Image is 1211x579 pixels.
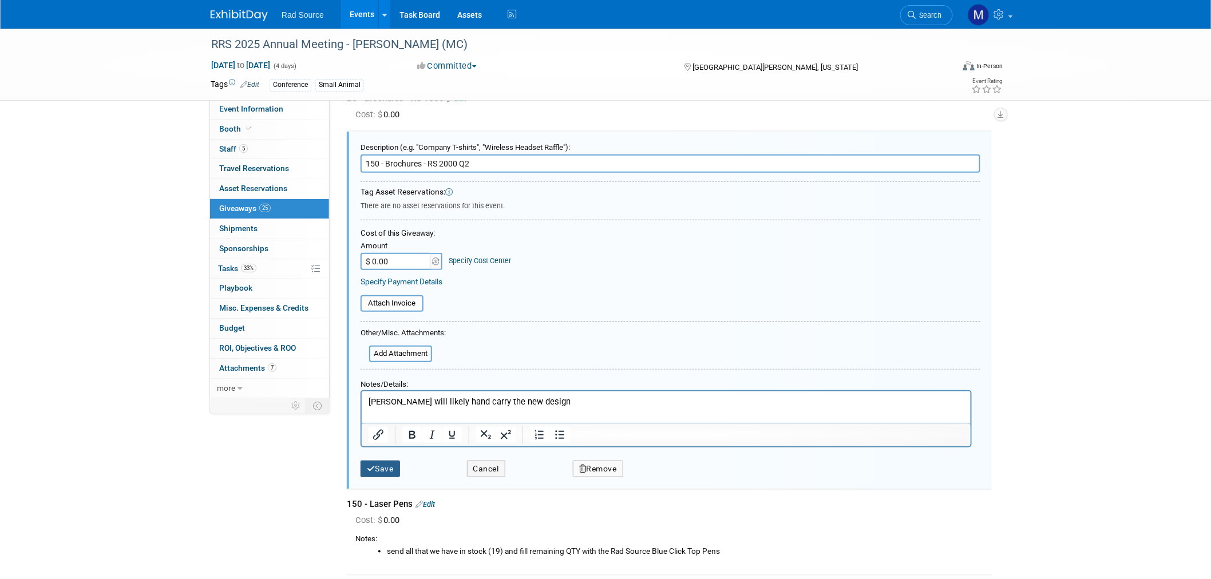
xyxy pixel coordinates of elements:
[422,427,442,443] button: Italic
[355,534,992,545] div: Notes:
[210,319,329,338] a: Budget
[210,379,329,398] a: more
[449,256,512,265] a: Specify Cost Center
[361,137,980,153] div: Description (e.g. "Company T-shirts", "Wireless Headset Raffle"):
[415,500,435,509] a: Edit
[968,4,990,26] img: Melissa Conboy
[361,277,442,286] a: Specify Payment Details
[361,328,446,342] div: Other/Misc. Attachments:
[219,323,245,332] span: Budget
[402,427,422,443] button: Bold
[210,100,329,119] a: Event Information
[387,546,992,557] li: send all that we have in stock (19) and fill remaining QTY with the Rad Source Blue Click Top Pens
[210,359,329,378] a: Attachments7
[413,60,481,72] button: Committed
[315,79,364,91] div: Small Animal
[306,398,330,413] td: Toggle Event Tabs
[210,140,329,159] a: Staff5
[207,34,936,55] div: RRS 2025 Annual Meeting - [PERSON_NAME] (MC)
[976,62,1003,70] div: In-Person
[235,61,246,70] span: to
[210,279,329,298] a: Playbook
[355,515,383,525] span: Cost: $
[362,391,971,423] iframe: Rich Text Area
[270,79,311,91] div: Conference
[442,427,462,443] button: Underline
[268,363,276,372] span: 7
[355,515,404,525] span: 0.00
[219,363,276,372] span: Attachments
[211,10,268,21] img: ExhibitDay
[210,159,329,179] a: Travel Reservations
[573,461,623,477] button: Remove
[210,199,329,219] a: Giveaways25
[211,78,259,92] td: Tags
[259,204,271,212] span: 25
[210,339,329,358] a: ROI, Objectives & ROO
[219,224,258,233] span: Shipments
[210,239,329,259] a: Sponsorships
[692,63,858,72] span: [GEOGRAPHIC_DATA][PERSON_NAME], [US_STATE]
[210,259,329,279] a: Tasks33%
[219,164,289,173] span: Travel Reservations
[240,81,259,89] a: Edit
[361,461,400,477] button: Save
[447,94,466,103] a: Edit
[210,179,329,199] a: Asset Reservations
[219,184,287,193] span: Asset Reservations
[361,374,972,390] div: Notes/Details:
[916,11,942,19] span: Search
[219,204,271,213] span: Giveaways
[467,461,505,477] button: Cancel
[219,343,296,352] span: ROI, Objectives & ROO
[496,427,516,443] button: Superscript
[361,187,980,198] div: Tag Asset Reservations:
[476,427,496,443] button: Subscript
[239,144,248,153] span: 5
[885,60,1003,77] div: Event Format
[900,5,953,25] a: Search
[347,498,992,510] div: 150 - Laser Pens
[211,60,271,70] span: [DATE] [DATE]
[286,398,306,413] td: Personalize Event Tab Strip
[219,303,308,312] span: Misc. Expenses & Credits
[355,109,404,120] span: 0.00
[355,109,383,120] span: Cost: $
[272,62,296,70] span: (4 days)
[361,241,444,253] div: Amount
[219,124,254,133] span: Booth
[361,198,980,211] div: There are no asset reservations for this event.
[550,427,569,443] button: Bullet list
[219,244,268,253] span: Sponsorships
[219,144,248,153] span: Staff
[210,299,329,318] a: Misc. Expenses & Credits
[972,78,1003,84] div: Event Rating
[210,219,329,239] a: Shipments
[246,125,252,132] i: Booth reservation complete
[210,120,329,139] a: Booth
[530,427,549,443] button: Numbered list
[361,228,980,239] div: Cost of this Giveaway:
[217,383,235,392] span: more
[218,264,256,273] span: Tasks
[282,10,324,19] span: Rad Source
[219,104,283,113] span: Event Information
[963,61,975,70] img: Format-Inperson.png
[241,264,256,272] span: 33%
[369,427,388,443] button: Insert/edit link
[219,283,252,292] span: Playbook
